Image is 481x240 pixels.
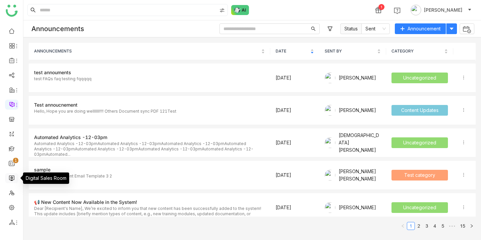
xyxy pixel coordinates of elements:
img: 684a9b06de261c4b36a3cf65 [325,137,335,148]
span: Announcement [408,25,441,32]
div: Test annoucnement [34,101,265,109]
div: Digital Sales Room [23,172,69,184]
div: Test announcement Email Template 3 2 [34,173,112,184]
li: 3 [423,222,431,230]
img: search-type.svg [219,8,225,13]
img: 684a9b6bde261c4b36a3d2e3 [325,105,335,116]
div: Announcements [31,25,84,33]
div: Hello, Hope you are doing welllllll!!!! Others Document sync PDF 121Test [34,109,176,119]
span: [PERSON_NAME] [424,6,462,14]
li: 2 [415,222,423,230]
div: 1 [378,4,384,10]
li: Next 5 Pages [447,222,458,230]
div: Uncategorized [403,139,436,146]
div: Dear [Recipient's Name], We’re excited to inform you that new content has been successfully added... [34,206,265,217]
div: Automated Analytics -12-03pm [34,134,265,141]
img: help.svg [394,7,400,14]
button: Next Page [468,222,476,230]
img: ask-buddy-normal.svg [231,5,249,15]
div: Automated Analytics -12-03pmAutomated Analytics -12-03pmAutomated Analytics -12-03pmAutomated Ana... [34,141,265,152]
td: [DATE] [270,64,319,93]
li: 4 [431,222,439,230]
div: Test category [404,171,435,179]
div: [DEMOGRAPHIC_DATA][PERSON_NAME] [339,132,381,154]
td: [DATE] [270,161,319,190]
button: Previous Page [399,222,407,230]
a: 3 [423,222,431,230]
li: 15 [458,222,468,230]
span: Status [340,23,361,34]
p: 1 [14,157,17,164]
nz-badge-sup: 1 [13,158,18,163]
img: avatar [411,5,421,15]
div: 📢 New Content Now Available in the System! [34,199,265,206]
td: [DATE] [270,96,319,125]
img: 684a9b22de261c4b36a3d00f [325,73,335,83]
span: ••• [447,222,458,230]
div: Uncategorized [403,204,436,211]
td: [DATE] [270,128,319,157]
img: logo [6,5,18,17]
div: test FAQs faq testing fqqqqq [34,76,92,87]
div: Content Updates [401,107,439,114]
a: 5 [439,222,447,230]
button: [PERSON_NAME] [409,5,473,15]
a: 4 [431,222,439,230]
div: Uncategorized [403,74,436,82]
li: 5 [439,222,447,230]
div: [PERSON_NAME] [339,204,376,211]
img: automated_announcement.svg [463,25,471,34]
div: [PERSON_NAME] [339,107,376,114]
img: 684a9845de261c4b36a3b50d [325,202,335,213]
a: 1 [407,222,415,230]
li: 1 [407,222,415,230]
div: test annouments [34,69,265,76]
td: [DATE] [270,193,319,222]
nz-select-item: Sent [365,24,386,34]
button: Announcement [395,23,446,34]
a: 15 [458,222,467,230]
a: 2 [415,222,423,230]
div: [PERSON_NAME] [PERSON_NAME] [339,168,381,183]
img: 684a959c82a3912df7c0cd23 [325,170,335,181]
div: sample [34,166,265,173]
div: [PERSON_NAME] [339,74,376,82]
